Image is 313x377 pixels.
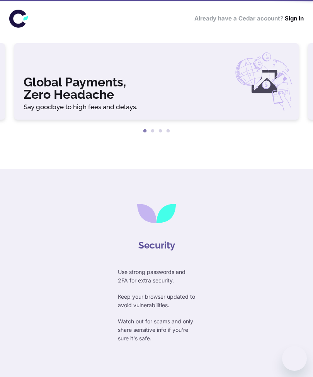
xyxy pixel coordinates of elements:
[118,268,195,285] p: Use strong passwords and 2FA for extra security.
[282,346,307,371] iframe: Button to launch messaging window
[149,127,156,135] button: 2
[194,14,304,23] h6: Already have a Cedar account?
[141,127,149,135] button: 1
[118,292,195,309] p: Keep your browser updated to avoid vulnerabilities.
[24,104,289,110] h6: Say goodbye to high fees and delays.
[138,238,175,252] h4: Security
[156,127,164,135] button: 3
[285,15,304,22] a: Sign In
[118,317,195,343] p: Watch out for scams and only share sensitive info if you're sure it's safe.
[24,76,289,101] h3: Global Payments, Zero Headache
[164,127,172,135] button: 4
